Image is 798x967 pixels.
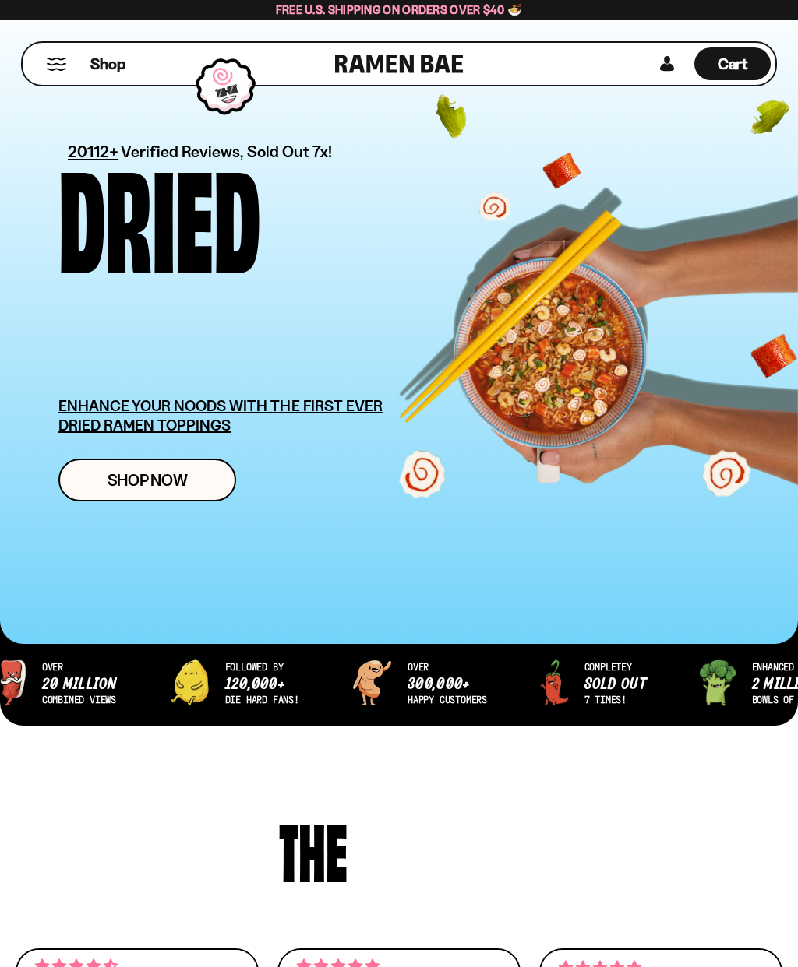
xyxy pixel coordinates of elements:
[46,58,67,71] button: Mobile Menu Trigger
[58,160,260,266] div: Dried
[694,43,771,85] a: Cart
[90,47,125,80] a: Shop
[279,811,348,885] div: The
[718,55,748,73] span: Cart
[276,2,523,17] span: Free U.S. Shipping on Orders over $40 🍜
[108,472,188,488] span: Shop Now
[90,54,125,75] span: Shop
[58,459,236,501] a: Shop Now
